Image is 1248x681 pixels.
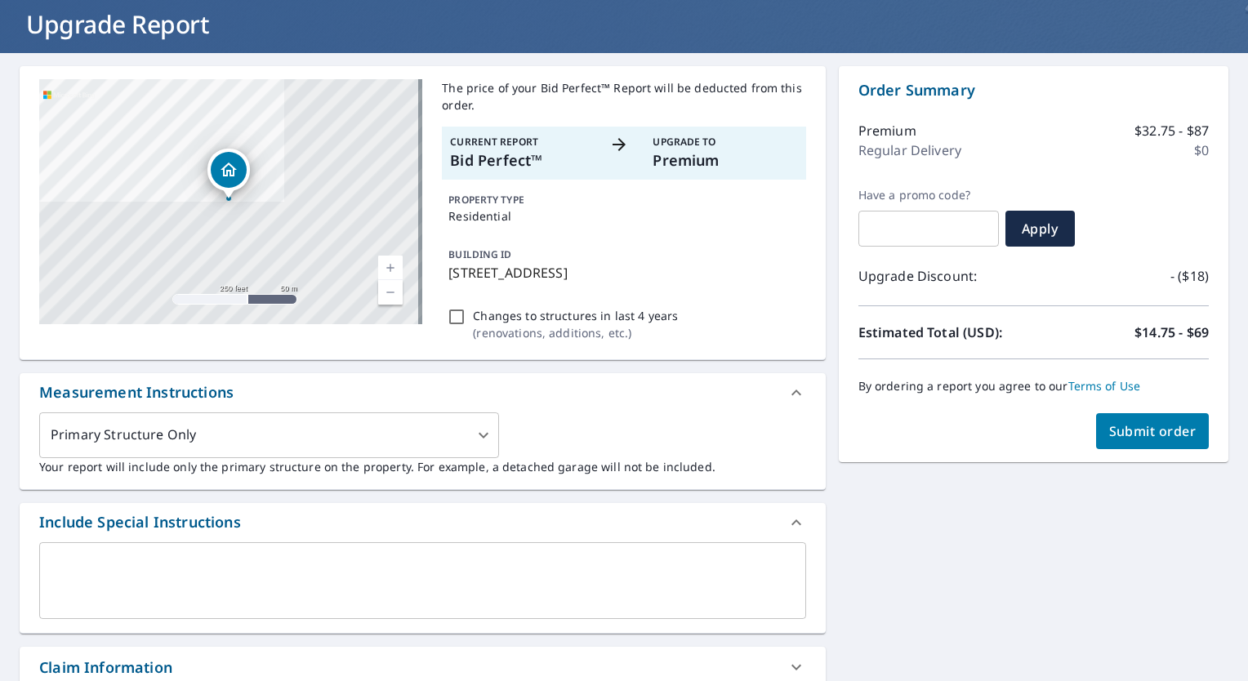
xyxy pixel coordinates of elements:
[1109,422,1197,440] span: Submit order
[207,149,250,199] div: Dropped pin, building 1, Residential property, 1720 SE 12th Ave Canby, OR 97013
[1096,413,1210,449] button: Submit order
[450,149,595,171] p: Bid Perfect™
[858,323,1034,342] p: Estimated Total (USD):
[858,379,1209,394] p: By ordering a report you agree to our
[1194,140,1209,160] p: $0
[20,503,826,542] div: Include Special Instructions
[473,307,678,324] p: Changes to structures in last 4 years
[858,79,1209,101] p: Order Summary
[1068,378,1141,394] a: Terms of Use
[448,193,799,207] p: PROPERTY TYPE
[378,280,403,305] a: Current Level 17, Zoom Out
[1134,121,1209,140] p: $32.75 - $87
[20,7,1228,41] h1: Upgrade Report
[858,188,999,203] label: Have a promo code?
[858,140,961,160] p: Regular Delivery
[1018,220,1062,238] span: Apply
[39,381,234,403] div: Measurement Instructions
[653,135,797,149] p: Upgrade To
[448,207,799,225] p: Residential
[378,256,403,280] a: Current Level 17, Zoom In
[450,135,595,149] p: Current Report
[1005,211,1075,247] button: Apply
[1134,323,1209,342] p: $14.75 - $69
[653,149,797,171] p: Premium
[39,657,172,679] div: Claim Information
[858,121,916,140] p: Premium
[39,458,806,475] p: Your report will include only the primary structure on the property. For example, a detached gara...
[442,79,805,113] p: The price of your Bid Perfect™ Report will be deducted from this order.
[39,511,241,533] div: Include Special Instructions
[448,263,799,283] p: [STREET_ADDRESS]
[1170,266,1209,286] p: - ($18)
[20,373,826,412] div: Measurement Instructions
[39,412,499,458] div: Primary Structure Only
[448,247,511,261] p: BUILDING ID
[858,266,1034,286] p: Upgrade Discount:
[473,324,678,341] p: ( renovations, additions, etc. )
